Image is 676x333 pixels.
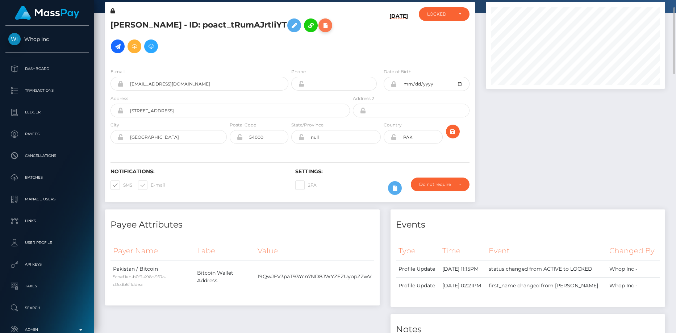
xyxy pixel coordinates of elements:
a: Manage Users [5,190,89,208]
a: API Keys [5,255,89,274]
td: first_name changed from [PERSON_NAME] [486,278,607,294]
p: Payees [8,129,86,140]
th: Time [440,241,486,261]
a: Transactions [5,82,89,100]
p: API Keys [8,259,86,270]
a: Batches [5,168,89,187]
td: Bitcoin Wallet Address [195,261,255,293]
p: Manage Users [8,194,86,205]
a: Dashboard [5,60,89,78]
p: Transactions [8,85,86,96]
button: LOCKED [419,7,470,21]
p: Search [8,303,86,313]
td: 19QwJEV3paT93Ycn7ND8JWYZEZUyopZZwV [255,261,374,293]
h6: Notifications: [110,168,284,175]
td: [DATE] 02:21PM [440,278,486,294]
h4: Payee Attributes [110,218,374,231]
small: 5cbef1eb-b0f9-496c-967a-d3cdb8f1ddea [113,274,166,287]
div: LOCKED [427,11,453,17]
h4: Events [396,218,660,231]
td: Whop Inc - [607,261,660,278]
label: Address [110,95,128,102]
a: Search [5,299,89,317]
th: Value [255,241,374,261]
th: Payer Name [110,241,195,261]
td: Profile Update [396,261,440,278]
label: State/Province [291,122,324,128]
label: SMS [110,180,132,190]
a: Cancellations [5,147,89,165]
a: Payees [5,125,89,143]
label: Address 2 [353,95,374,102]
p: Batches [8,172,86,183]
th: Type [396,241,440,261]
th: Event [486,241,607,261]
p: Dashboard [8,63,86,74]
p: Cancellations [8,150,86,161]
label: 2FA [295,180,317,190]
td: Profile Update [396,278,440,294]
td: status changed from ACTIVE to LOCKED [486,261,607,278]
h6: Settings: [295,168,469,175]
label: E-mail [110,68,125,75]
h5: [PERSON_NAME] - ID: poact_tRumAJrtliYT [110,15,346,57]
th: Label [195,241,255,261]
p: Ledger [8,107,86,118]
h6: [DATE] [389,13,408,59]
img: Whop Inc [8,33,21,45]
td: Whop Inc - [607,278,660,294]
label: E-mail [138,180,165,190]
img: MassPay Logo [15,6,79,20]
label: Date of Birth [384,68,412,75]
td: [DATE] 11:15PM [440,261,486,278]
a: Initiate Payout [111,39,125,53]
a: Taxes [5,277,89,295]
label: Phone [291,68,306,75]
label: Postal Code [230,122,256,128]
p: User Profile [8,237,86,248]
a: User Profile [5,234,89,252]
td: Pakistan / Bitcoin [110,261,195,293]
a: Ledger [5,103,89,121]
a: Links [5,212,89,230]
th: Changed By [607,241,660,261]
p: Links [8,216,86,226]
label: City [110,122,119,128]
p: Taxes [8,281,86,292]
label: Country [384,122,402,128]
span: Whop Inc [5,36,89,42]
div: Do not require [419,182,452,187]
button: Do not require [411,178,469,191]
